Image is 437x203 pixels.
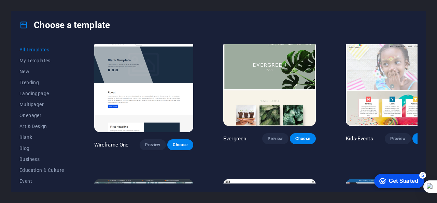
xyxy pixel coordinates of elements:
[19,99,64,110] button: Multipager
[19,55,64,66] button: My Templates
[19,66,64,77] button: New
[346,135,373,142] p: Kids-Events
[94,40,193,132] img: Wireframe One
[19,178,64,184] span: Event
[19,91,64,96] span: Landingpage
[385,133,411,144] button: Preview
[295,136,310,141] span: Choose
[19,124,64,129] span: Art & Design
[94,141,129,148] p: Wireframe One
[19,69,64,74] span: New
[19,156,64,162] span: Business
[167,139,193,150] button: Choose
[19,58,64,63] span: My Templates
[19,132,64,143] button: Blank
[223,135,246,142] p: Evergreen
[268,136,283,141] span: Preview
[19,47,64,52] span: All Templates
[20,8,50,14] div: Get Started
[145,142,160,148] span: Preview
[140,139,166,150] button: Preview
[19,44,64,55] button: All Templates
[51,1,57,8] div: 5
[19,77,64,88] button: Trending
[19,121,64,132] button: Art & Design
[19,88,64,99] button: Landingpage
[19,145,64,151] span: Blog
[262,133,288,144] button: Preview
[19,80,64,85] span: Trending
[290,133,316,144] button: Choose
[390,136,405,141] span: Preview
[19,165,64,176] button: Education & Culture
[19,135,64,140] span: Blank
[19,113,64,118] span: Onepager
[19,176,64,187] button: Event
[173,142,188,148] span: Choose
[5,3,55,18] div: Get Started 5 items remaining, 0% complete
[19,167,64,173] span: Education & Culture
[19,154,64,165] button: Business
[19,110,64,121] button: Onepager
[223,40,316,126] img: Evergreen
[19,20,110,30] h4: Choose a template
[19,143,64,154] button: Blog
[19,102,64,107] span: Multipager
